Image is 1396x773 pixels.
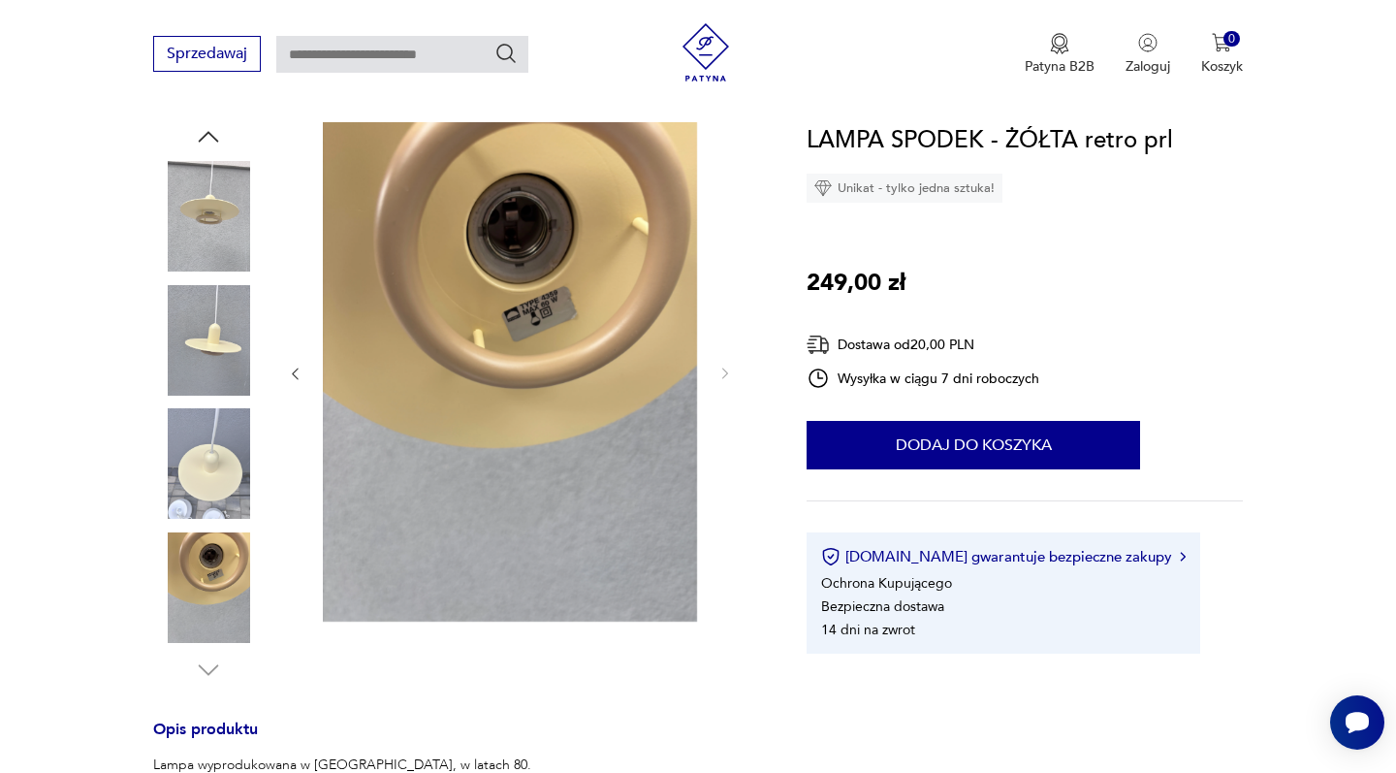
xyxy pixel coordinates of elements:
img: Ikona strzałki w prawo [1180,552,1186,562]
iframe: Smartsupp widget button [1330,695,1384,750]
img: Ikona dostawy [807,333,830,357]
div: Dostawa od 20,00 PLN [807,333,1039,357]
img: Zdjęcie produktu LAMPA SPODEK - ŻÓŁTA retro prl [153,161,264,272]
li: 14 dni na zwrot [821,621,915,639]
button: [DOMAIN_NAME] gwarantuje bezpieczne zakupy [821,547,1185,566]
img: Patyna - sklep z meblami i dekoracjami vintage [677,23,735,81]
p: Koszyk [1201,57,1243,76]
button: Sprzedawaj [153,36,261,72]
button: Dodaj do koszyka [807,421,1140,469]
li: Bezpieczna dostawa [821,597,944,616]
a: Sprzedawaj [153,48,261,62]
img: Ikona medalu [1050,33,1069,54]
p: Patyna B2B [1025,57,1095,76]
div: Unikat - tylko jedna sztuka! [807,174,1002,203]
h1: LAMPA SPODEK - ŻÓŁTA retro prl [807,122,1173,159]
img: Ikona koszyka [1212,33,1231,52]
img: Ikonka użytkownika [1138,33,1158,52]
img: Zdjęcie produktu LAMPA SPODEK - ŻÓŁTA retro prl [153,532,264,643]
h3: Opis produktu [153,724,760,756]
img: Ikona diamentu [814,179,832,197]
li: Ochrona Kupującego [821,574,952,593]
p: 249,00 zł [807,265,905,302]
img: Ikona certyfikatu [821,547,841,566]
img: Zdjęcie produktu LAMPA SPODEK - ŻÓŁTA retro prl [153,408,264,519]
button: 0Koszyk [1201,33,1243,76]
div: 0 [1223,31,1240,48]
button: Szukaj [494,42,518,65]
p: Zaloguj [1126,57,1170,76]
a: Ikona medaluPatyna B2B [1025,33,1095,76]
button: Zaloguj [1126,33,1170,76]
img: Zdjęcie produktu LAMPA SPODEK - ŻÓŁTA retro prl [153,285,264,396]
img: Zdjęcie produktu LAMPA SPODEK - ŻÓŁTA retro prl [323,122,697,622]
button: Patyna B2B [1025,33,1095,76]
div: Wysyłka w ciągu 7 dni roboczych [807,367,1039,390]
